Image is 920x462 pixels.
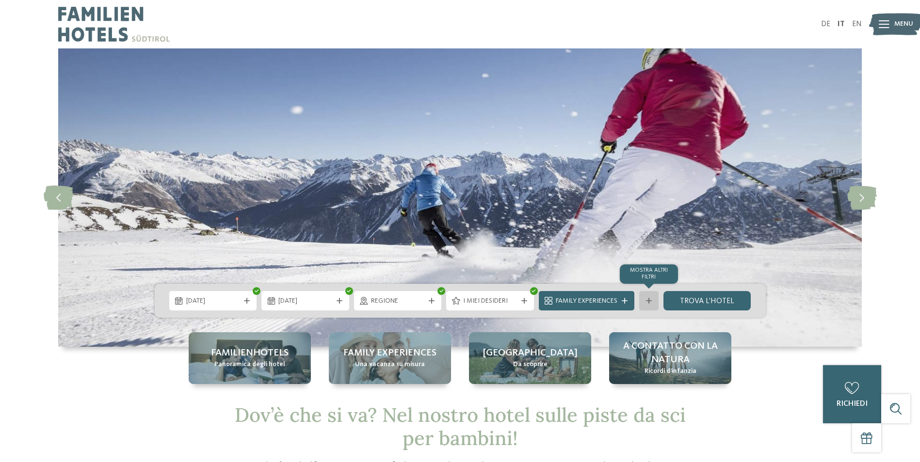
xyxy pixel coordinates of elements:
a: IT [838,20,845,28]
a: trova l’hotel [663,291,751,310]
span: Regione [371,296,425,306]
a: richiedi [823,365,881,423]
span: A contatto con la natura [619,339,722,367]
span: [GEOGRAPHIC_DATA] [483,346,578,360]
img: Hotel sulle piste da sci per bambini: divertimento senza confini [58,48,862,347]
span: Menu [894,19,913,29]
a: Hotel sulle piste da sci per bambini: divertimento senza confini Family experiences Una vacanza s... [329,332,451,384]
span: Una vacanza su misura [355,360,425,370]
span: [DATE] [186,296,240,306]
span: Familienhotels [211,346,289,360]
span: I miei desideri [463,296,517,306]
a: DE [821,20,830,28]
span: Panoramica degli hotel [214,360,285,370]
span: Family Experiences [556,296,617,306]
span: [DATE] [278,296,332,306]
a: Hotel sulle piste da sci per bambini: divertimento senza confini [GEOGRAPHIC_DATA] Da scoprire [469,332,591,384]
span: Ricordi d’infanzia [645,367,696,376]
a: EN [852,20,862,28]
span: mostra altri filtri [630,267,668,280]
a: Hotel sulle piste da sci per bambini: divertimento senza confini A contatto con la natura Ricordi... [609,332,731,384]
span: Dov’è che si va? Nel nostro hotel sulle piste da sci per bambini! [235,402,686,450]
span: Da scoprire [513,360,548,370]
span: richiedi [837,400,868,408]
span: Family experiences [343,346,436,360]
a: Hotel sulle piste da sci per bambini: divertimento senza confini Familienhotels Panoramica degli ... [189,332,311,384]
